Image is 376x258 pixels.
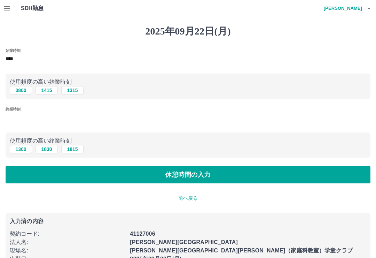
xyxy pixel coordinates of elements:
[10,86,32,94] button: 0800
[130,231,155,237] b: 41127006
[10,219,366,224] p: 入力済の内容
[61,145,84,153] button: 1815
[10,78,366,86] p: 使用頻度の高い始業時刻
[61,86,84,94] button: 1315
[36,145,58,153] button: 1830
[6,48,20,53] label: 始業時刻
[130,239,238,245] b: [PERSON_NAME][GEOGRAPHIC_DATA]
[10,238,126,246] p: 法人名 :
[130,248,353,253] b: [PERSON_NAME][GEOGRAPHIC_DATA][PERSON_NAME]（家庭科教室）学童クラブ
[6,195,370,202] p: 前へ戻る
[6,25,370,37] h1: 2025年09月22日(月)
[6,166,370,183] button: 休憩時間の入力
[10,230,126,238] p: 契約コード :
[10,145,32,153] button: 1300
[10,137,366,145] p: 使用頻度の高い終業時刻
[36,86,58,94] button: 1415
[10,246,126,255] p: 現場名 :
[6,107,20,112] label: 終業時刻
